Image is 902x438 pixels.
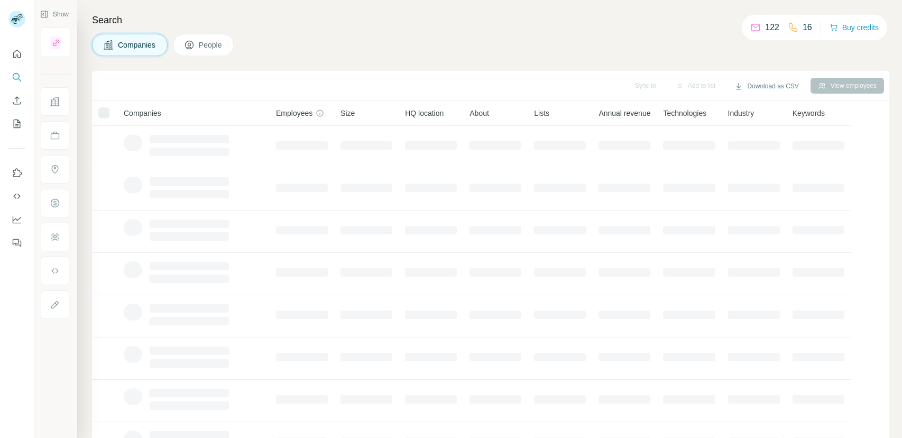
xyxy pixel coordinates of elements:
span: Keywords [793,108,825,118]
span: Size [340,108,355,118]
button: Download as CSV [727,78,806,94]
span: Industry [728,108,754,118]
button: Buy credits [830,20,879,35]
span: Technologies [663,108,706,118]
button: Enrich CSV [8,91,25,110]
span: Lists [534,108,549,118]
button: My lists [8,114,25,133]
button: Dashboard [8,210,25,229]
button: Feedback [8,233,25,252]
button: Search [8,68,25,87]
button: Quick start [8,44,25,63]
span: Companies [118,40,157,50]
p: 16 [803,21,812,34]
h4: Search [92,13,889,28]
button: Use Surfe API [8,187,25,206]
span: Annual revenue [599,108,650,118]
button: Use Surfe on LinkedIn [8,163,25,182]
span: HQ location [405,108,444,118]
span: About [470,108,489,118]
span: People [199,40,223,50]
span: Employees [276,108,312,118]
span: Companies [124,108,161,118]
p: 122 [765,21,779,34]
button: Show [33,6,76,22]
